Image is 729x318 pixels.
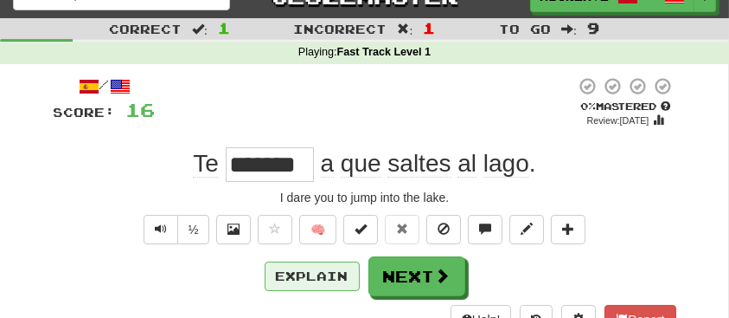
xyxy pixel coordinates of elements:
span: : [192,23,208,35]
span: Score: [54,105,116,120]
span: 1 [218,19,230,36]
button: Ignore sentence (alt+i) [426,215,461,244]
small: Review: [DATE] [587,115,649,126]
button: Explain [265,262,360,291]
span: : [398,23,413,35]
button: Favorite sentence (alt+f) [258,215,292,244]
div: Text-to-speech controls [140,215,210,244]
div: Mastered [576,100,676,114]
span: . [314,150,536,178]
span: To go [499,22,551,36]
span: a [321,150,335,178]
button: Set this sentence to 100% Mastered (alt+m) [343,215,378,244]
button: Discuss sentence (alt+u) [468,215,502,244]
span: Te [193,150,219,178]
div: I dare you to jump into the lake. [54,189,676,206]
strong: Fast Track Level 1 [337,46,432,58]
button: Edit sentence (alt+d) [509,215,544,244]
span: al [457,150,476,178]
span: saltes [387,150,451,178]
span: 16 [126,99,156,120]
button: Show image (alt+x) [216,215,251,244]
span: lago [483,150,529,178]
button: 🧠 [299,215,336,244]
span: Correct [109,22,182,36]
span: : [561,23,577,35]
span: Incorrect [294,22,387,36]
span: 1 [423,19,435,36]
button: Next [368,256,465,296]
button: Play sentence audio (ctl+space) [144,215,178,244]
button: ½ [177,215,210,244]
span: 0 % [581,101,597,112]
span: que [341,150,381,178]
button: Reset to 0% Mastered (alt+r) [385,215,419,244]
span: 9 [587,19,599,36]
div: / [54,76,156,98]
button: Add to collection (alt+a) [551,215,585,244]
